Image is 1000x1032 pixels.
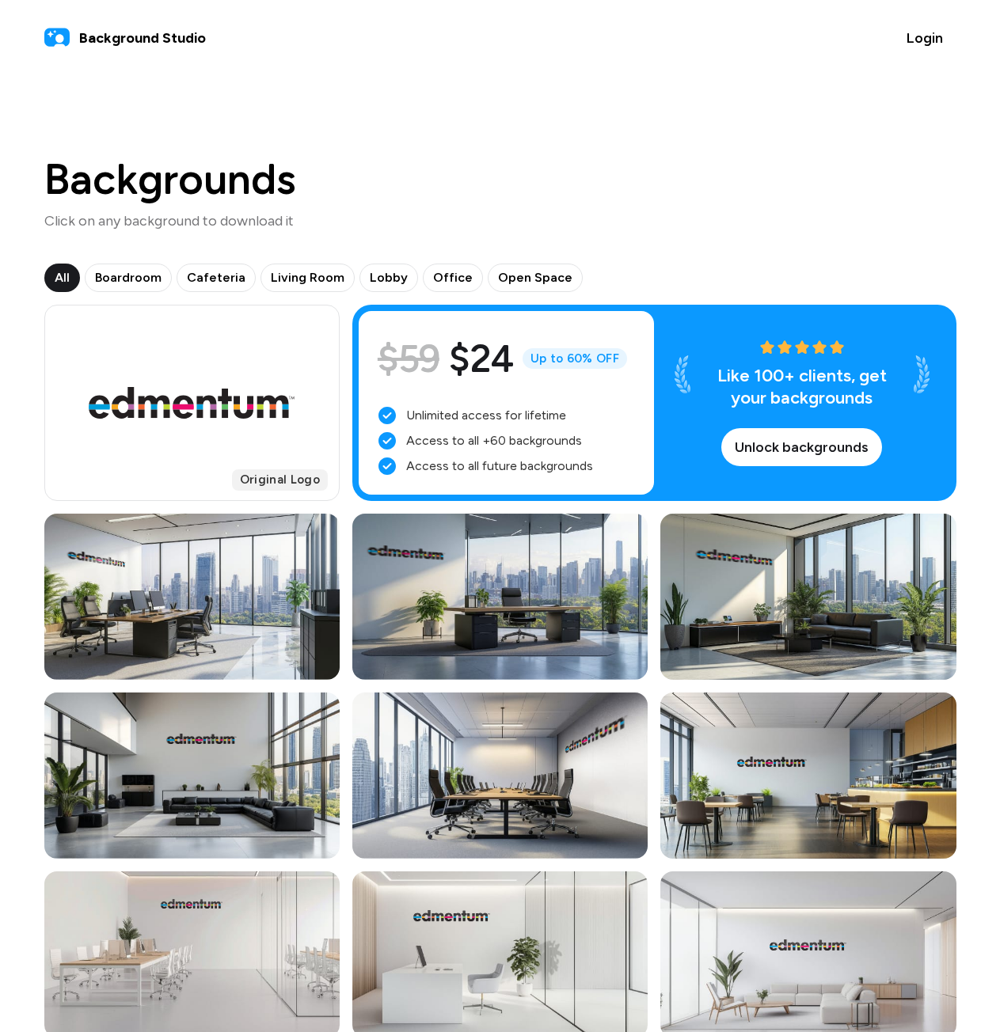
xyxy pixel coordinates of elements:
[378,431,635,450] li: Access to all +60 backgrounds
[44,211,296,232] p: Click on any background to download it
[79,28,206,49] span: Background Studio
[55,268,70,287] span: All
[370,268,408,287] span: Lobby
[177,264,256,292] button: Cafeteria
[423,264,483,292] button: Office
[378,457,635,476] li: Access to all future backgrounds
[675,355,690,393] img: Laurel White
[893,19,956,57] button: Login
[187,268,245,287] span: Cafeteria
[721,428,882,466] button: Unlock backgrounds
[232,469,328,491] span: Original Logo
[488,264,583,292] button: Open Space
[44,158,296,201] h1: Backgrounds
[433,268,473,287] span: Office
[735,437,869,458] span: Unlock backgrounds
[378,406,635,425] li: Unlimited access for lifetime
[523,348,627,370] span: Up to 60% OFF
[703,365,901,409] p: Like 100+ clients, get your backgrounds
[378,330,439,387] span: $59
[260,264,355,292] button: Living Room
[89,387,295,418] img: Project logo
[359,264,418,292] button: Lobby
[44,25,206,51] a: Background Studio
[449,330,513,387] span: $24
[271,268,344,287] span: Living Room
[44,264,80,292] button: All
[914,355,930,393] img: Laurel White
[85,264,172,292] button: Boardroom
[44,25,70,51] img: logo
[498,268,572,287] span: Open Space
[95,268,162,287] span: Boardroom
[907,28,943,49] span: Login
